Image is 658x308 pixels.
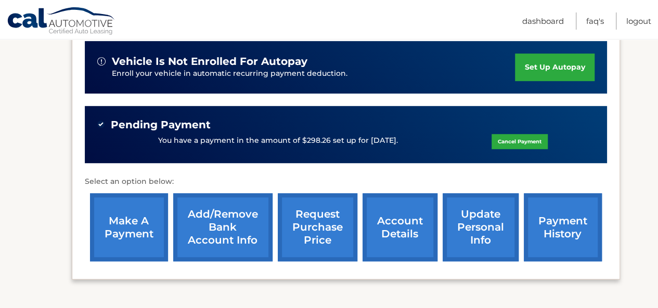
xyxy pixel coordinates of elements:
a: FAQ's [586,12,604,30]
a: Cancel Payment [492,134,548,149]
a: update personal info [443,193,519,261]
img: check-green.svg [97,120,105,128]
a: account details [363,193,437,261]
p: You have a payment in the amount of $298.26 set up for [DATE]. [158,135,398,146]
a: make a payment [90,193,168,261]
span: vehicle is not enrolled for autopay [112,55,307,68]
a: Cal Automotive [7,7,116,37]
a: Logout [626,12,651,30]
a: Dashboard [522,12,564,30]
a: request purchase price [278,193,357,261]
img: alert-white.svg [97,57,106,65]
span: Pending Payment [111,118,211,131]
a: payment history [524,193,602,261]
a: set up autopay [515,53,594,81]
p: Enroll your vehicle in automatic recurring payment deduction. [112,68,515,79]
p: Select an option below: [85,176,607,188]
a: Add/Remove bank account info [173,193,273,261]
